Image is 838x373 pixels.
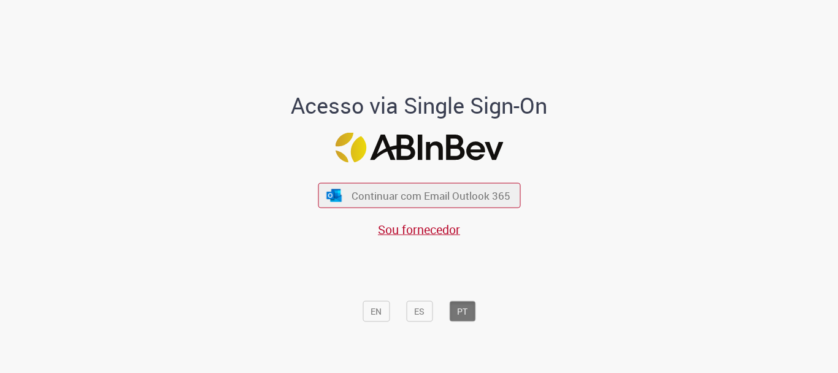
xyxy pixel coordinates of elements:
button: EN [363,301,390,322]
img: ícone Azure/Microsoft 360 [326,189,343,202]
button: ícone Azure/Microsoft 360 Continuar com Email Outlook 365 [318,183,520,208]
button: PT [449,301,475,322]
h1: Acesso via Single Sign-On [249,93,590,118]
button: ES [406,301,432,322]
a: Sou fornecedor [378,221,460,238]
span: Continuar com Email Outlook 365 [352,189,510,203]
img: Logo ABInBev [335,133,503,163]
